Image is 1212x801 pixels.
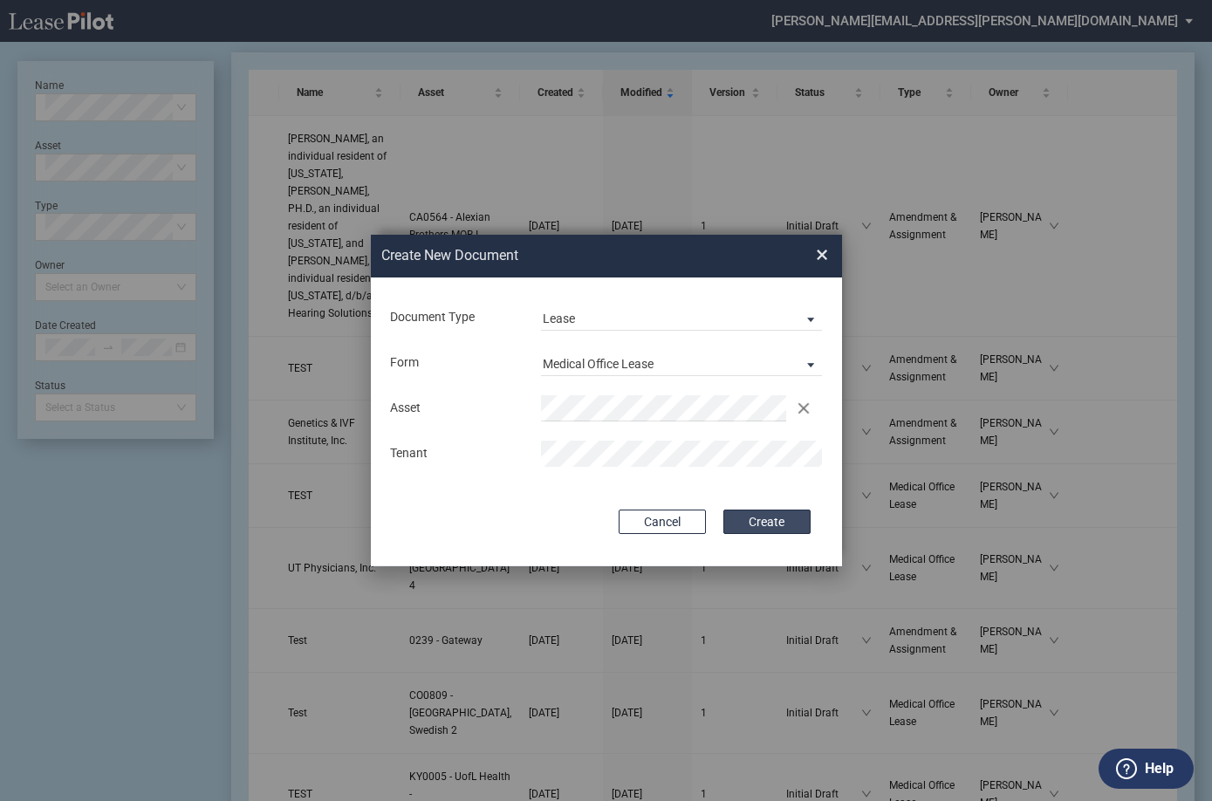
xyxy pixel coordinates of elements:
[619,510,706,534] button: Cancel
[543,311,575,325] div: Lease
[723,510,811,534] button: Create
[371,235,842,566] md-dialog: Create New ...
[1145,757,1174,780] label: Help
[541,305,823,331] md-select: Document Type: Lease
[380,445,531,462] div: Tenant
[541,350,823,376] md-select: Lease Form: Medical Office Lease
[380,400,531,417] div: Asset
[381,246,753,265] h2: Create New Document
[816,242,828,270] span: ×
[380,354,531,372] div: Form
[380,309,531,326] div: Document Type
[543,357,654,371] div: Medical Office Lease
